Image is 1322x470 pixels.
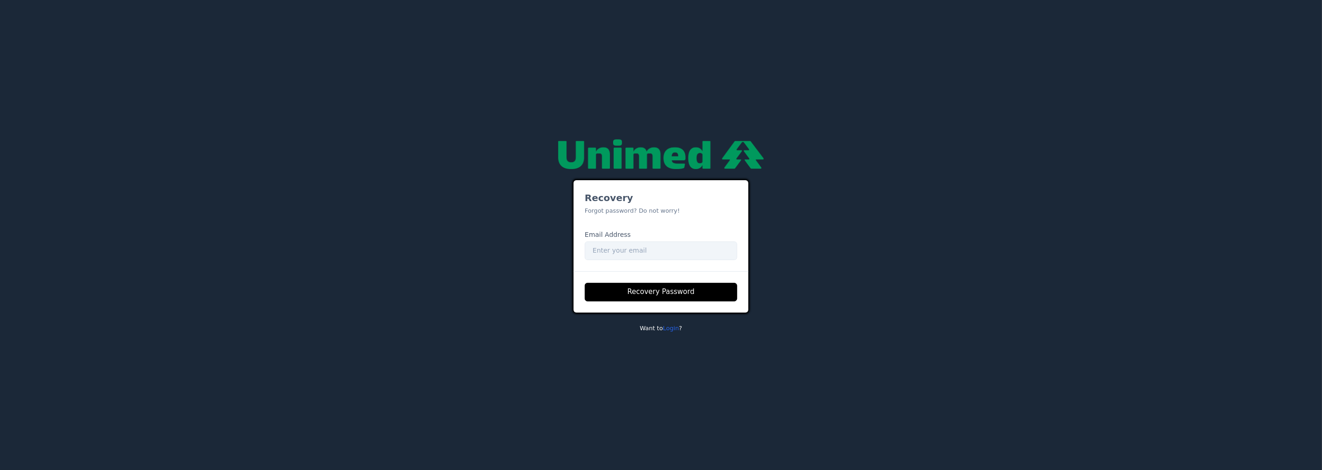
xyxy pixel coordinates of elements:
img: null [558,139,764,169]
h3: Recovery [585,191,737,204]
input: Enter your email [585,242,737,260]
small: Forgot password? Do not worry! [585,207,680,214]
p: Want to ? [574,324,748,333]
label: Email Address [585,230,631,240]
button: Recovery Password [585,283,737,301]
a: Login [663,325,679,332]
